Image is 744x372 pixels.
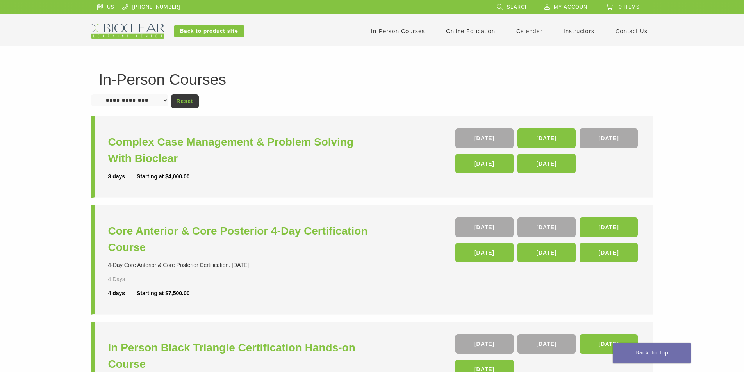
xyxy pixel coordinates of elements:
[507,4,529,10] span: Search
[455,128,514,148] a: [DATE]
[564,28,594,35] a: Instructors
[174,25,244,37] a: Back to product site
[137,173,189,181] div: Starting at $4,000.00
[580,243,638,262] a: [DATE]
[137,289,189,297] div: Starting at $7,500.00
[108,223,374,256] a: Core Anterior & Core Posterior 4-Day Certification Course
[108,173,137,181] div: 3 days
[455,217,514,237] a: [DATE]
[99,72,646,87] h1: In-Person Courses
[455,128,640,177] div: , , , ,
[619,4,640,10] span: 0 items
[554,4,591,10] span: My Account
[108,275,148,283] div: 4 Days
[517,217,576,237] a: [DATE]
[613,343,691,363] a: Back To Top
[455,217,640,266] div: , , , , ,
[580,217,638,237] a: [DATE]
[580,128,638,148] a: [DATE]
[108,261,374,269] div: 4-Day Core Anterior & Core Posterior Certification. [DATE]
[108,289,137,297] div: 4 days
[616,28,648,35] a: Contact Us
[371,28,425,35] a: In-Person Courses
[517,128,576,148] a: [DATE]
[91,24,164,39] img: Bioclear
[171,94,199,108] a: Reset
[517,334,576,354] a: [DATE]
[108,134,374,167] a: Complex Case Management & Problem Solving With Bioclear
[517,154,576,173] a: [DATE]
[455,154,514,173] a: [DATE]
[455,334,514,354] a: [DATE]
[455,243,514,262] a: [DATE]
[517,243,576,262] a: [DATE]
[580,334,638,354] a: [DATE]
[446,28,495,35] a: Online Education
[516,28,542,35] a: Calendar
